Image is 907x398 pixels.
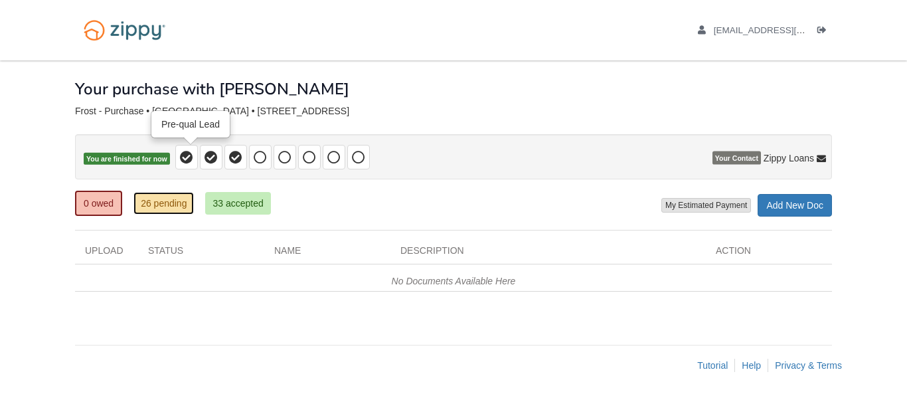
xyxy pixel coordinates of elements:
[75,13,174,47] img: Logo
[697,360,728,371] a: Tutorial
[75,80,349,98] h1: Your purchase with [PERSON_NAME]
[392,276,516,286] em: No Documents Available Here
[661,198,751,213] button: My Estimated Payment
[706,244,832,264] div: Action
[264,244,390,264] div: Name
[698,25,866,39] a: edit profile
[133,192,194,215] a: 26 pending
[712,151,761,165] span: Your Contact
[758,194,832,217] a: Add New Doc
[75,191,122,216] a: 0 owed
[84,153,170,165] span: You are finished for now
[742,360,761,371] a: Help
[138,244,264,264] div: Status
[817,25,832,39] a: Log out
[75,106,832,117] div: Frost - Purchase • [GEOGRAPHIC_DATA] • [STREET_ADDRESS]
[775,360,842,371] a: Privacy & Terms
[390,244,706,264] div: Description
[205,192,270,215] a: 33 accepted
[764,151,814,165] span: Zippy Loans
[75,244,138,264] div: Upload
[152,112,229,137] div: Pre-qual Lead
[714,25,866,35] span: shelbyannf123@yahoo.com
